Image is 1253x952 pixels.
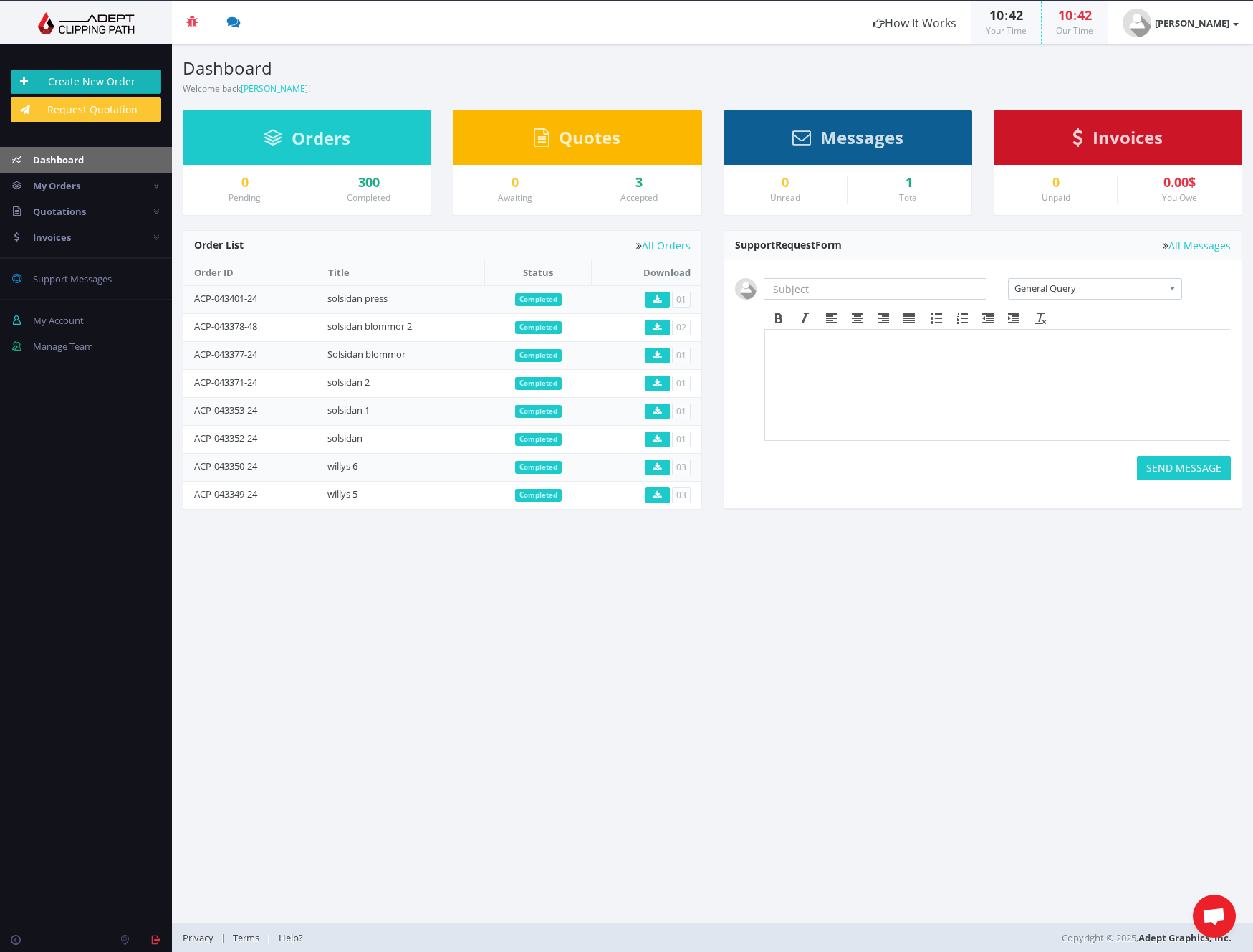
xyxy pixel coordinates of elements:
[845,309,870,328] div: Align center
[464,176,566,190] a: 0
[327,376,370,389] a: solsidan 2
[194,320,257,333] a: ACP-043378-48
[1162,191,1197,204] small: You Owe
[1077,6,1092,24] span: 42
[194,348,257,361] a: ACP-043377-24
[194,487,257,500] a: ACP-043349-24
[1123,9,1151,37] img: user_default.jpg
[899,191,919,204] small: Total
[858,176,961,190] div: 1
[33,272,112,285] span: Support Messages
[327,432,363,444] a: solsidan
[1058,6,1072,24] span: 10
[515,489,562,502] span: Completed
[327,292,388,305] a: solsidan press
[226,931,267,944] a: Terms
[986,24,1027,37] small: Your Time
[183,923,889,952] div: | |
[327,348,405,361] a: Solsidan blommor
[534,134,620,147] a: Quotes
[515,433,562,446] span: Completed
[11,97,161,122] a: Request Quotation
[1028,309,1054,328] div: Clear formatting
[11,70,161,94] a: Create New Order
[1138,931,1232,944] a: Adept Graphics, Inc.
[327,404,370,416] a: solsidan 1
[515,349,562,362] span: Completed
[819,309,845,328] div: Align left
[764,278,986,300] input: Subject
[775,238,815,252] span: Request
[1072,6,1077,24] span: :
[1093,125,1163,149] span: Invoices
[592,260,701,285] th: Download
[515,321,562,334] span: Completed
[859,1,971,44] a: How It Works
[241,82,308,95] a: [PERSON_NAME]
[1005,176,1107,190] a: 0
[33,340,93,353] span: Manage Team
[194,432,257,444] a: ACP-043352-24
[33,153,84,166] span: Dashboard
[765,330,1230,440] iframe: Rich Text Area. Press ALT-F9 for menu. Press ALT-F10 for toolbar. Press ALT-0 for help
[620,191,658,204] small: Accepted
[766,309,792,328] div: Bold
[735,176,837,190] a: 0
[194,292,257,305] a: ACP-043401-24
[588,176,691,190] a: 3
[1014,279,1163,297] span: General Query
[327,460,357,472] a: willys 6
[1193,895,1236,938] a: Open chat
[484,260,592,285] th: Status
[1062,930,1232,945] span: Copyright © 2025,
[183,931,221,944] a: Privacy
[820,125,903,149] span: Messages
[792,134,903,147] a: Messages
[194,176,296,190] a: 0
[770,191,800,204] small: Unread
[183,59,702,77] h3: Dashboard
[327,320,412,333] a: solsidan blommor 2
[194,404,257,416] a: ACP-043353-24
[975,309,1001,328] div: Decrease indent
[515,461,562,474] span: Completed
[636,240,691,251] a: All Orders
[735,278,757,300] img: user_default.jpg
[1001,309,1027,328] div: Increase indent
[11,12,161,34] img: Adept Graphics
[229,191,261,204] small: Pending
[318,176,421,190] a: 300
[194,376,257,389] a: ACP-043371-24
[1004,6,1009,24] span: :
[989,6,1004,24] span: 10
[317,260,484,285] th: Title
[327,487,357,500] a: willys 5
[923,309,949,328] div: Bullet list
[1155,16,1229,29] strong: [PERSON_NAME]
[792,309,817,328] div: Italic
[183,260,317,285] th: Order ID
[33,179,80,192] span: My Orders
[33,205,86,218] span: Quotations
[292,126,350,150] span: Orders
[1072,134,1163,147] a: Invoices
[194,238,244,252] span: Order List
[515,377,562,390] span: Completed
[272,931,310,944] a: Help?
[1108,1,1253,44] a: [PERSON_NAME]
[515,405,562,418] span: Completed
[515,293,562,306] span: Completed
[1137,456,1231,480] button: SEND MESSAGE
[1056,24,1093,37] small: Our Time
[33,314,84,327] span: My Account
[33,231,71,244] span: Invoices
[896,309,922,328] div: Justify
[559,125,620,149] span: Quotes
[870,309,896,328] div: Align right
